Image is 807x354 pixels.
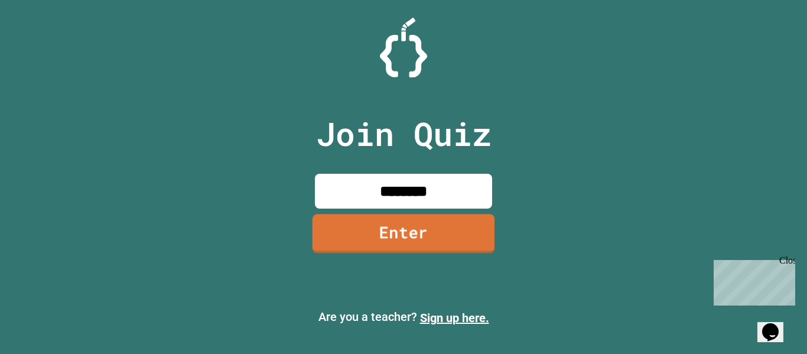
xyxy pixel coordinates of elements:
[709,255,795,306] iframe: chat widget
[380,18,427,77] img: Logo.svg
[757,307,795,342] iframe: chat widget
[316,109,492,158] p: Join Quiz
[5,5,82,75] div: Chat with us now!Close
[420,311,489,325] a: Sign up here.
[313,214,495,253] a: Enter
[9,308,798,327] p: Are you a teacher?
